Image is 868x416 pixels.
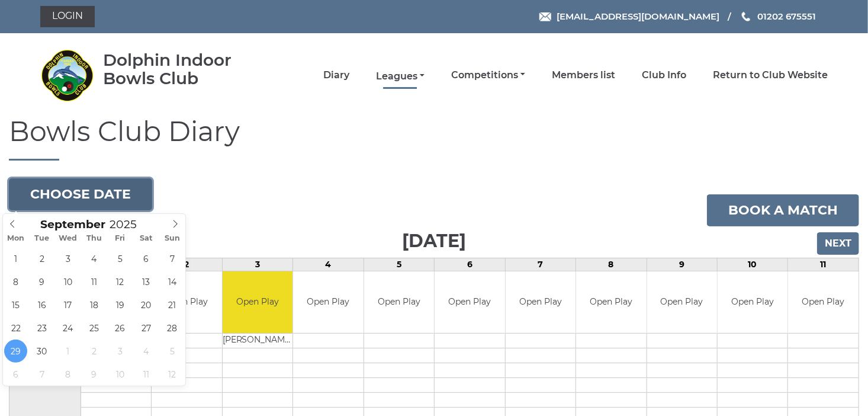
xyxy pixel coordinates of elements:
[742,12,750,21] img: Phone us
[222,258,292,271] td: 3
[134,247,157,270] span: September 6, 2025
[40,6,95,27] a: Login
[435,258,505,271] td: 6
[223,334,292,348] td: [PERSON_NAME]
[133,235,159,242] span: Sat
[108,293,131,316] span: September 19, 2025
[647,271,717,334] td: Open Play
[323,69,349,82] a: Diary
[30,293,53,316] span: September 16, 2025
[4,293,27,316] span: September 15, 2025
[4,247,27,270] span: September 1, 2025
[9,117,859,161] h1: Bowls Club Diary
[82,247,105,270] span: September 4, 2025
[713,69,828,82] a: Return to Club Website
[788,258,859,271] td: 11
[364,258,434,271] td: 5
[160,293,184,316] span: September 21, 2025
[3,235,29,242] span: Mon
[160,363,184,386] span: October 12, 2025
[576,271,646,334] td: Open Play
[718,258,788,271] td: 10
[30,247,53,270] span: September 2, 2025
[788,271,859,334] td: Open Play
[134,293,157,316] span: September 20, 2025
[30,340,53,363] span: September 30, 2025
[160,340,184,363] span: October 5, 2025
[539,12,551,21] img: Email
[108,363,131,386] span: October 10, 2025
[56,247,79,270] span: September 3, 2025
[108,340,131,363] span: October 3, 2025
[757,11,816,22] span: 01202 675551
[576,258,647,271] td: 8
[55,235,81,242] span: Wed
[40,219,105,231] span: Scroll to increment
[134,340,157,363] span: October 4, 2025
[293,258,364,271] td: 4
[103,51,266,88] div: Dolphin Indoor Bowls Club
[134,270,157,293] span: September 13, 2025
[56,340,79,363] span: October 1, 2025
[160,247,184,270] span: September 7, 2025
[223,271,292,334] td: Open Play
[56,293,79,316] span: September 17, 2025
[364,271,434,334] td: Open Play
[505,258,576,271] td: 7
[506,271,576,334] td: Open Play
[4,340,27,363] span: September 29, 2025
[108,270,131,293] span: September 12, 2025
[108,316,131,340] span: September 26, 2025
[740,9,816,23] a: Phone us 01202 675551
[30,363,53,386] span: October 7, 2025
[152,258,222,271] td: 2
[293,271,363,334] td: Open Play
[40,49,94,102] img: Dolphin Indoor Bowls Club
[4,363,27,386] span: October 6, 2025
[642,69,686,82] a: Club Info
[539,9,719,23] a: Email [EMAIL_ADDRESS][DOMAIN_NAME]
[29,235,55,242] span: Tue
[718,271,787,334] td: Open Play
[817,232,859,255] input: Next
[82,363,105,386] span: October 9, 2025
[56,363,79,386] span: October 8, 2025
[82,270,105,293] span: September 11, 2025
[557,11,719,22] span: [EMAIL_ADDRESS][DOMAIN_NAME]
[82,340,105,363] span: October 2, 2025
[108,247,131,270] span: September 5, 2025
[134,316,157,340] span: September 27, 2025
[159,235,185,242] span: Sun
[4,270,27,293] span: September 8, 2025
[56,270,79,293] span: September 10, 2025
[4,316,27,340] span: September 22, 2025
[376,70,425,83] a: Leagues
[82,316,105,340] span: September 25, 2025
[552,69,615,82] a: Members list
[160,316,184,340] span: September 28, 2025
[707,194,859,226] a: Book a match
[56,316,79,340] span: September 24, 2025
[9,178,152,210] button: Choose date
[82,293,105,316] span: September 18, 2025
[81,235,107,242] span: Thu
[435,271,504,334] td: Open Play
[30,270,53,293] span: September 9, 2025
[107,235,133,242] span: Fri
[134,363,157,386] span: October 11, 2025
[152,271,221,334] td: Open Play
[160,270,184,293] span: September 14, 2025
[451,69,525,82] a: Competitions
[647,258,717,271] td: 9
[30,316,53,340] span: September 23, 2025
[105,217,152,231] input: Scroll to increment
